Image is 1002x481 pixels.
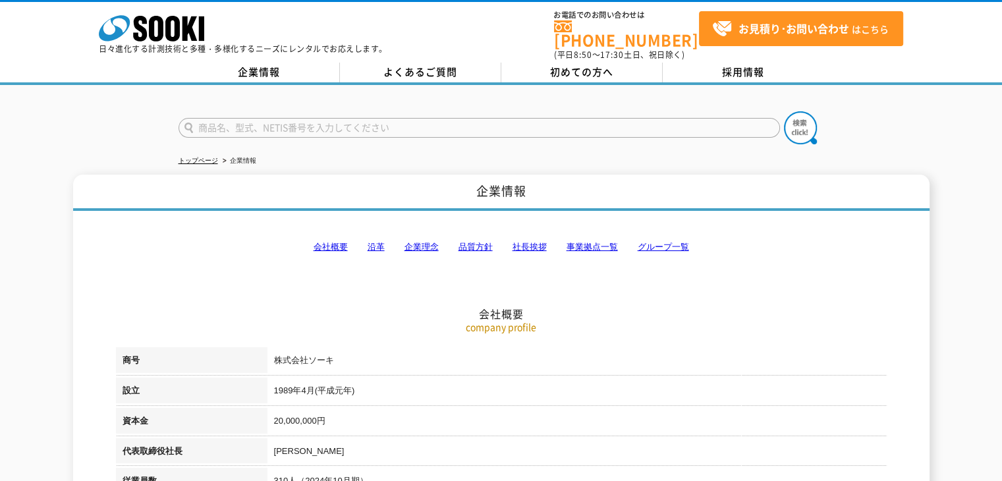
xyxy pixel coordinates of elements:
[116,175,887,321] h2: 会社概要
[501,63,663,82] a: 初めての方へ
[116,438,267,468] th: 代表取締役社長
[179,63,340,82] a: 企業情報
[513,242,547,252] a: 社長挨拶
[220,154,256,168] li: 企業情報
[179,118,780,138] input: 商品名、型式、NETIS番号を入力してください
[574,49,592,61] span: 8:50
[550,65,613,79] span: 初めての方へ
[784,111,817,144] img: btn_search.png
[267,378,887,408] td: 1989年4月(平成元年)
[116,320,887,334] p: company profile
[267,408,887,438] td: 20,000,000円
[116,408,267,438] th: 資本金
[73,175,930,211] h1: 企業情報
[368,242,385,252] a: 沿革
[116,347,267,378] th: 商号
[554,11,699,19] span: お電話でのお問い合わせは
[340,63,501,82] a: よくあるご質問
[554,20,699,47] a: [PHONE_NUMBER]
[267,438,887,468] td: [PERSON_NAME]
[712,19,889,39] span: はこちら
[638,242,689,252] a: グループ一覧
[663,63,824,82] a: 採用情報
[314,242,348,252] a: 会社概要
[179,157,218,164] a: トップページ
[738,20,849,36] strong: お見積り･お問い合わせ
[554,49,684,61] span: (平日 ～ 土日、祝日除く)
[567,242,618,252] a: 事業拠点一覧
[116,378,267,408] th: 設立
[404,242,439,252] a: 企業理念
[267,347,887,378] td: 株式会社ソーキ
[99,45,387,53] p: 日々進化する計測技術と多種・多様化するニーズにレンタルでお応えします。
[459,242,493,252] a: 品質方針
[600,49,624,61] span: 17:30
[699,11,903,46] a: お見積り･お問い合わせはこちら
